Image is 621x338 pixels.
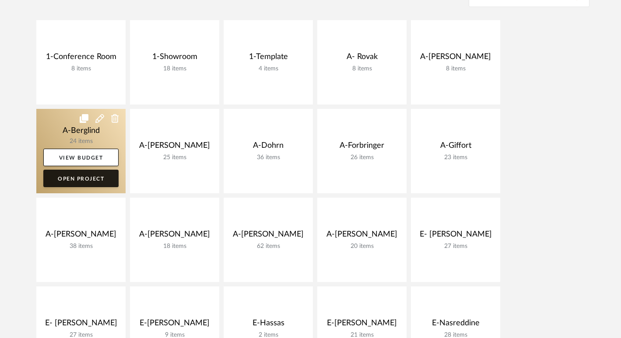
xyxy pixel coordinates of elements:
div: E- [PERSON_NAME] [418,230,493,243]
div: A-[PERSON_NAME] [418,52,493,65]
div: 8 items [418,65,493,73]
div: 4 items [231,65,306,73]
div: 1-Template [231,52,306,65]
div: 27 items [418,243,493,250]
div: 18 items [137,243,212,250]
div: A-[PERSON_NAME] [43,230,119,243]
div: A-[PERSON_NAME] [324,230,400,243]
div: A-[PERSON_NAME] [137,230,212,243]
div: 8 items [43,65,119,73]
div: 38 items [43,243,119,250]
div: 26 items [324,154,400,161]
div: 36 items [231,154,306,161]
div: E-[PERSON_NAME] [137,318,212,331]
a: View Budget [43,149,119,166]
div: E-Hassas [231,318,306,331]
div: A- Rovak [324,52,400,65]
div: A-[PERSON_NAME] [231,230,306,243]
div: 20 items [324,243,400,250]
div: A-[PERSON_NAME] [137,141,212,154]
div: 62 items [231,243,306,250]
div: A-Dohrn [231,141,306,154]
div: 1-Showroom [137,52,212,65]
div: E-[PERSON_NAME] [324,318,400,331]
a: Open Project [43,170,119,187]
div: 18 items [137,65,212,73]
div: A-Giffort [418,141,493,154]
div: 8 items [324,65,400,73]
div: E-Nasreddine [418,318,493,331]
div: 23 items [418,154,493,161]
div: 25 items [137,154,212,161]
div: 1-Conference Room [43,52,119,65]
div: E- [PERSON_NAME] [43,318,119,331]
div: A-Forbringer [324,141,400,154]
